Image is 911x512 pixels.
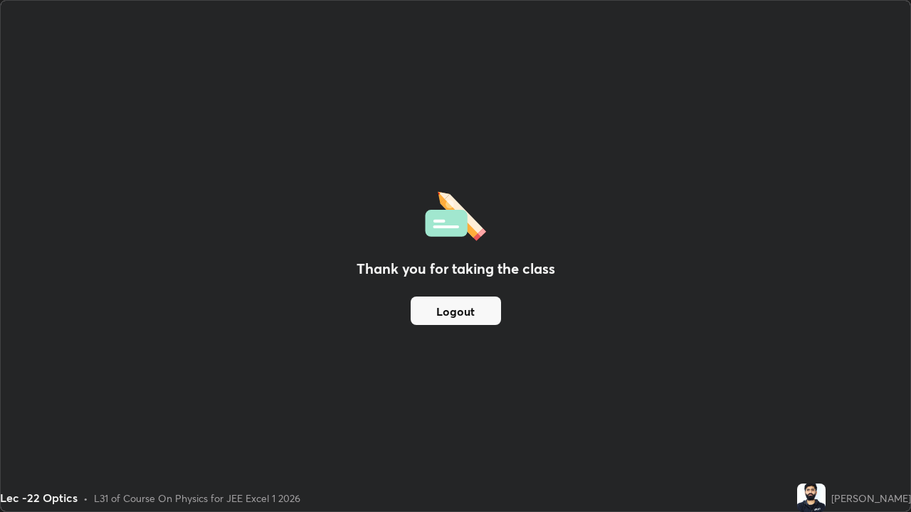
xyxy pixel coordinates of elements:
[831,491,911,506] div: [PERSON_NAME]
[425,187,486,241] img: offlineFeedback.1438e8b3.svg
[94,491,300,506] div: L31 of Course On Physics for JEE Excel 1 2026
[83,491,88,506] div: •
[411,297,501,325] button: Logout
[797,484,826,512] img: 2349b454c6bd44f8ab76db58f7b727f7.jpg
[357,258,555,279] h2: Thank you for taking the class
